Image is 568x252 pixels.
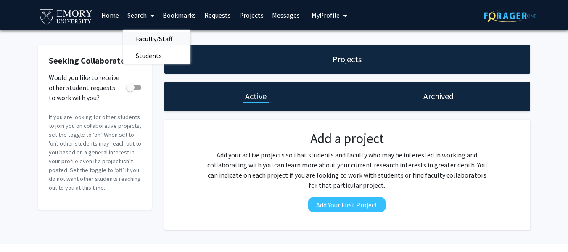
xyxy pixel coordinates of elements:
[49,72,123,103] span: Would you like to receive other student requests to work with you?
[123,32,190,45] a: Faculty/Staff
[6,214,36,246] iframe: Chat
[49,56,141,66] h2: Seeking Collaborators?
[123,30,185,47] span: Faculty/Staff
[38,7,94,26] img: Emory University Logo
[200,0,235,30] a: Requests
[245,90,267,102] h1: Active
[49,113,141,192] p: If you are looking for other students to join you on collaborative projects, set the toggle to ‘o...
[308,197,386,212] button: Add Your First Project
[423,90,454,102] h1: Archived
[204,150,489,190] p: Add your active projects so that students and faculty who may be interested in working and collab...
[312,11,340,19] span: My Profile
[484,9,536,22] img: ForagerOne Logo
[235,0,268,30] a: Projects
[204,130,489,146] h2: Add a project
[123,49,190,62] a: Students
[268,0,304,30] a: Messages
[159,0,200,30] a: Bookmarks
[333,53,362,65] h1: Projects
[97,0,123,30] a: Home
[123,0,159,30] a: Search
[123,47,174,64] span: Students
